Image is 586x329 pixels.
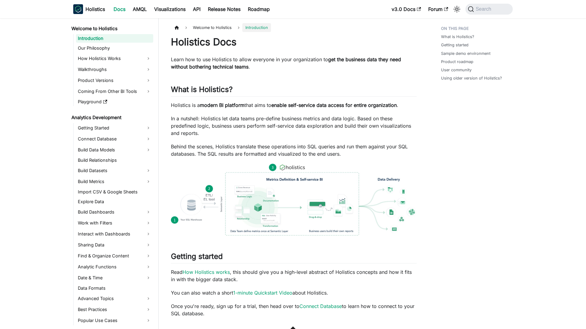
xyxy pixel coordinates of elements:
[73,4,105,14] a: HolisticsHolisticsHolistics
[242,23,271,32] span: Introduction
[76,87,153,96] a: Coming From Other BI Tools
[171,252,417,264] h2: Getting started
[76,166,153,175] a: Build Datasets
[76,273,153,283] a: Date & Time
[171,302,417,317] p: Once you're ready, sign up for a trial, then head over to to learn how to connect to your SQL dat...
[171,56,417,70] p: Learn how to use Holistics to allow everyone in your organization to .
[76,240,153,250] a: Sharing Data
[171,85,417,97] h2: What is Holistics?
[171,268,417,283] p: Read , this should give you a high-level abstract of Holistics concepts and how it fits in with t...
[441,75,502,81] a: Using older version of Holistics?
[200,102,244,108] strong: modern BI platform
[76,65,153,74] a: Walkthroughs
[299,303,342,309] a: Connect Database
[244,4,273,14] a: Roadmap
[441,59,473,65] a: Product roadmap
[441,42,468,48] a: Getting started
[67,18,159,329] nav: Docs sidebar
[441,34,474,40] a: What is Holistics?
[441,51,490,56] a: Sample demo environment
[388,4,425,14] a: v3.0 Docs
[204,4,244,14] a: Release Notes
[233,290,292,296] a: 1-minute Quickstart Video
[76,97,153,106] a: Playground
[452,4,462,14] button: Switch between dark and light mode (currently system mode)
[76,229,153,239] a: Interact with Dashboards
[76,44,153,52] a: Our Philosophy
[76,207,153,217] a: Build Dashboards
[70,113,153,122] a: Analytics Development
[85,5,105,13] b: Holistics
[129,4,150,14] a: AMQL
[171,143,417,157] p: Behind the scenes, Holistics translate these operations into SQL queries and run them against you...
[189,4,204,14] a: API
[76,294,153,303] a: Advanced Topics
[73,4,83,14] img: Holistics
[76,76,153,85] a: Product Versions
[171,115,417,137] p: In a nutshell: Holistics let data teams pre-define business metrics and data logic. Based on thes...
[70,24,153,33] a: Welcome to Holistics
[441,67,472,73] a: User community
[76,54,153,63] a: How Holistics Works
[76,305,153,314] a: Best Practices
[171,164,417,235] img: How Holistics fits in your Data Stack
[271,102,397,108] strong: enable self-service data access for entire organization
[171,23,183,32] a: Home page
[76,262,153,272] a: Analytic Functions
[150,4,189,14] a: Visualizations
[171,289,417,296] p: You can also watch a short about Holistics.
[183,269,230,275] a: How Holistics works
[76,284,153,292] a: Data Formats
[76,251,153,261] a: Find & Organize Content
[76,134,153,144] a: Connect Database
[465,4,513,15] button: Search (Command+K)
[76,156,153,164] a: Build Relationships
[76,123,153,133] a: Getting Started
[76,177,153,186] a: Build Metrics
[190,23,235,32] span: Welcome to Holistics
[171,23,417,32] nav: Breadcrumbs
[171,101,417,109] p: Holistics is a that aims to .
[171,36,417,48] h1: Holistics Docs
[110,4,129,14] a: Docs
[76,188,153,196] a: Import CSV & Google Sheets
[474,6,495,12] span: Search
[76,34,153,43] a: Introduction
[76,218,153,228] a: Work with Filters
[425,4,452,14] a: Forum
[76,316,153,325] a: Popular Use Cases
[76,197,153,206] a: Explore Data
[76,145,153,155] a: Build Data Models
